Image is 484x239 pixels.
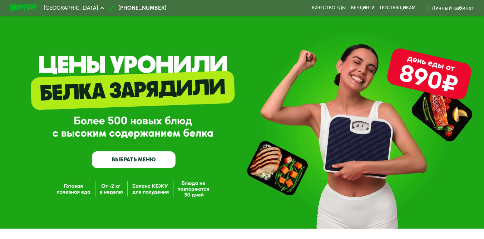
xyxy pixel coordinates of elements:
div: Личный кабинет [432,4,474,12]
a: Качество еды [312,5,346,11]
a: Вендинги [351,5,375,11]
div: поставщикам [380,5,415,11]
span: [GEOGRAPHIC_DATA] [44,5,98,11]
a: [PHONE_NUMBER] [108,4,167,12]
a: ВЫБРАТЬ МЕНЮ [92,151,176,168]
